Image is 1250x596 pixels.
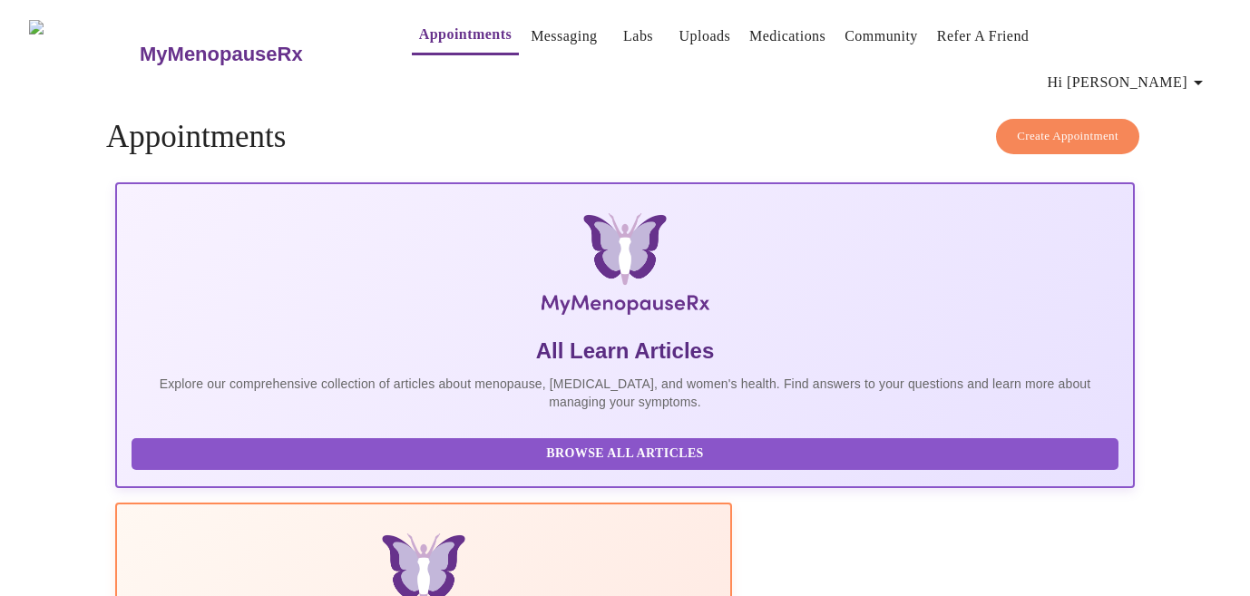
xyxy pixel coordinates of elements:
span: Hi [PERSON_NAME] [1048,70,1209,95]
button: Browse All Articles [132,438,1118,470]
a: Appointments [419,22,512,47]
p: Explore our comprehensive collection of articles about menopause, [MEDICAL_DATA], and women's hea... [132,375,1118,411]
h3: MyMenopauseRx [140,43,303,66]
a: Labs [623,24,653,49]
button: Appointments [412,16,519,55]
button: Medications [742,18,833,54]
button: Refer a Friend [930,18,1037,54]
a: MyMenopauseRx [138,23,376,86]
button: Community [837,18,925,54]
a: Messaging [531,24,597,49]
a: Browse All Articles [132,445,1123,460]
img: MyMenopauseRx Logo [29,20,138,88]
span: Create Appointment [1017,126,1118,147]
a: Uploads [679,24,731,49]
button: Messaging [523,18,604,54]
h4: Appointments [106,119,1144,155]
button: Uploads [672,18,738,54]
img: MyMenopauseRx Logo [285,213,965,322]
h5: All Learn Articles [132,337,1118,366]
a: Refer a Friend [937,24,1030,49]
a: Medications [749,24,825,49]
button: Labs [610,18,668,54]
span: Browse All Articles [150,443,1100,465]
button: Create Appointment [996,119,1139,154]
button: Hi [PERSON_NAME] [1040,64,1216,101]
a: Community [845,24,918,49]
